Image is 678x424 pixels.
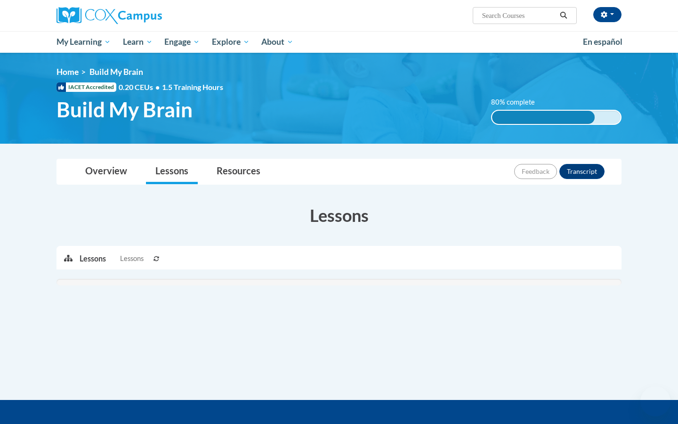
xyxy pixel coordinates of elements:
img: Cox Campus [56,7,162,24]
iframe: Button to launch messaging window [640,386,670,416]
span: Lessons [120,253,144,264]
span: Engage [164,36,200,48]
h3: Lessons [56,204,621,227]
span: My Learning [56,36,111,48]
span: 0.20 CEUs [119,82,162,92]
a: Learn [117,31,159,53]
span: Build My Brain [89,67,143,77]
span: En español [583,37,622,47]
span: 1.5 Training Hours [162,82,223,91]
span: Learn [123,36,153,48]
button: Account Settings [593,7,621,22]
a: Overview [76,159,137,184]
a: About [256,31,300,53]
label: 80% complete [491,97,545,107]
a: Home [56,67,79,77]
div: 80% complete [492,111,595,124]
button: Feedback [514,164,557,179]
span: IACET Accredited [56,82,116,92]
span: Explore [212,36,250,48]
a: En español [577,32,629,52]
a: Cox Campus [56,7,235,24]
button: Transcript [559,164,605,179]
a: Engage [158,31,206,53]
a: Explore [206,31,256,53]
a: Resources [207,159,270,184]
span: About [261,36,293,48]
span: Build My Brain [56,97,193,122]
a: My Learning [50,31,117,53]
a: Lessons [146,159,198,184]
input: Search Courses [481,10,557,21]
p: Lessons [80,253,106,264]
div: Main menu [42,31,636,53]
span: • [155,82,160,91]
button: Search [557,10,571,21]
